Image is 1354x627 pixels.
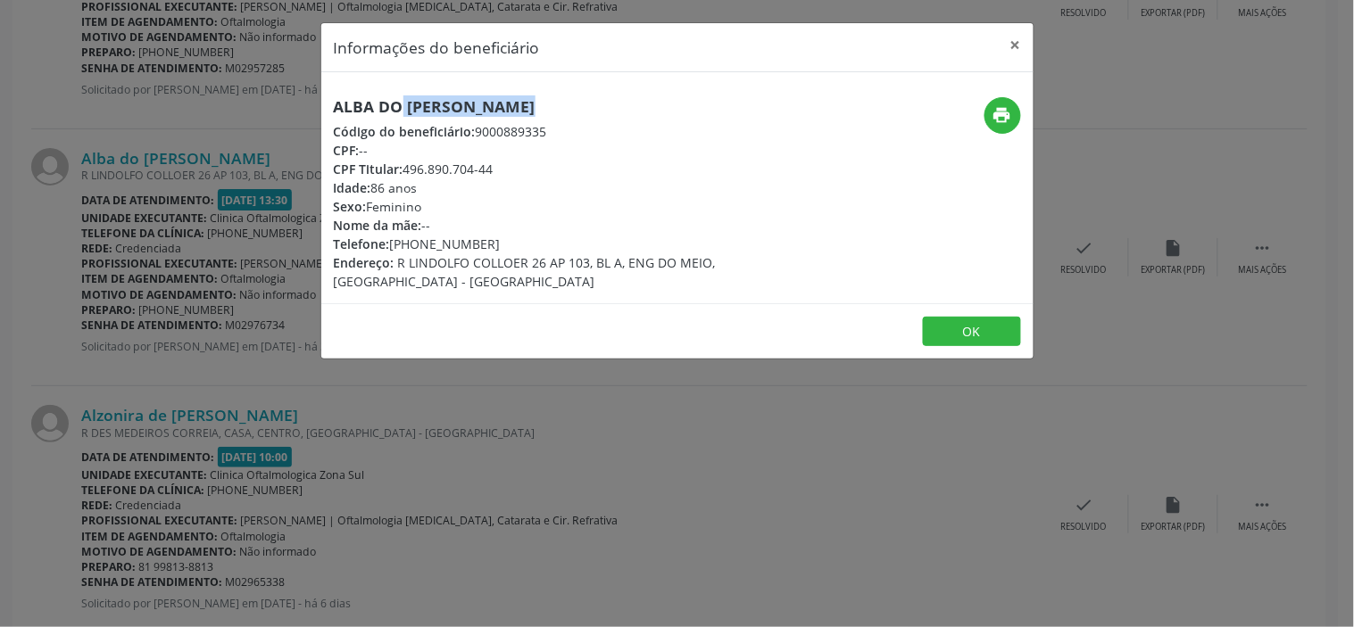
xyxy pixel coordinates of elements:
button: print [984,97,1021,134]
div: 496.890.704-44 [334,160,784,178]
span: Nome da mãe: [334,217,422,234]
i: print [993,105,1012,125]
span: CPF Titular: [334,161,403,177]
span: Idade: [334,179,371,196]
div: Feminino [334,197,784,216]
div: 86 anos [334,178,784,197]
h5: Informações do beneficiário [334,36,540,59]
span: Endereço: [334,254,395,271]
button: OK [923,317,1021,347]
span: R LINDOLFO COLLOER 26 AP 103, BL A, ENG DO MEIO, [GEOGRAPHIC_DATA] - [GEOGRAPHIC_DATA] [334,254,716,290]
div: 9000889335 [334,122,784,141]
h5: Alba do [PERSON_NAME] [334,97,784,116]
div: [PHONE_NUMBER] [334,235,784,253]
span: Sexo: [334,198,367,215]
span: Telefone: [334,235,390,252]
button: Close [998,23,1034,67]
span: CPF: [334,142,360,159]
div: -- [334,216,784,235]
div: -- [334,141,784,160]
span: Código do beneficiário: [334,123,476,140]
